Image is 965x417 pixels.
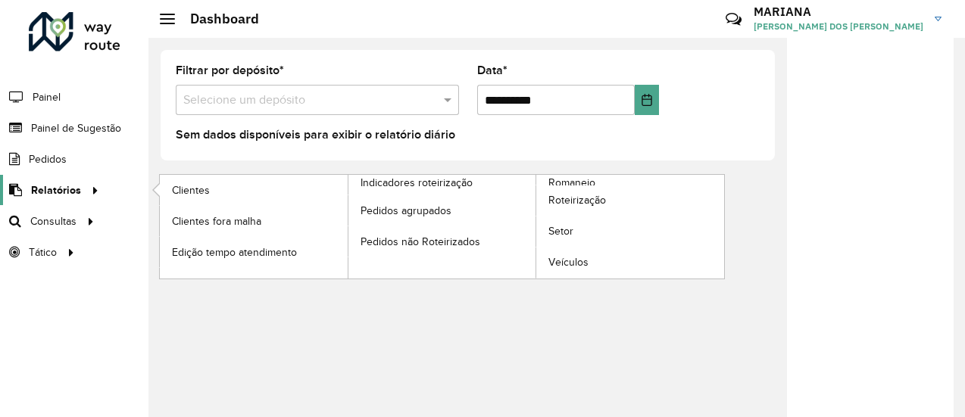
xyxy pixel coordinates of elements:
a: Edição tempo atendimento [160,237,348,267]
span: Painel [33,89,61,105]
a: Contato Rápido [717,3,750,36]
span: Tático [29,244,57,260]
a: Roteirização [536,185,724,216]
a: Clientes [160,175,348,205]
span: Relatórios [31,182,81,198]
span: Roteirização [548,192,606,208]
h2: Dashboard [175,11,259,27]
span: Romaneio [548,175,595,191]
label: Sem dados disponíveis para exibir o relatório diário [176,126,455,144]
span: Pedidos não Roteirizados [361,234,480,250]
span: Pedidos [29,151,67,167]
span: Pedidos agrupados [361,203,451,219]
span: Clientes fora malha [172,213,261,229]
span: Clientes [172,182,210,198]
span: Consultas [30,213,77,229]
span: Setor [548,223,573,239]
label: Filtrar por depósito [176,61,284,79]
a: Pedidos não Roteirizados [348,226,536,257]
a: Setor [536,216,724,247]
a: Veículos [536,247,724,278]
a: Romaneio [348,175,725,279]
button: Choose Date [635,85,659,115]
span: Veículos [548,254,589,270]
span: Edição tempo atendimento [172,244,297,260]
h3: MARIANA [754,5,923,19]
span: [PERSON_NAME] DOS [PERSON_NAME] [754,20,923,33]
a: Indicadores roteirização [160,175,536,279]
span: Painel de Sugestão [31,120,121,136]
a: Pedidos agrupados [348,195,536,226]
label: Data [477,61,507,79]
a: Clientes fora malha [160,206,348,236]
span: Indicadores roteirização [361,175,473,191]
